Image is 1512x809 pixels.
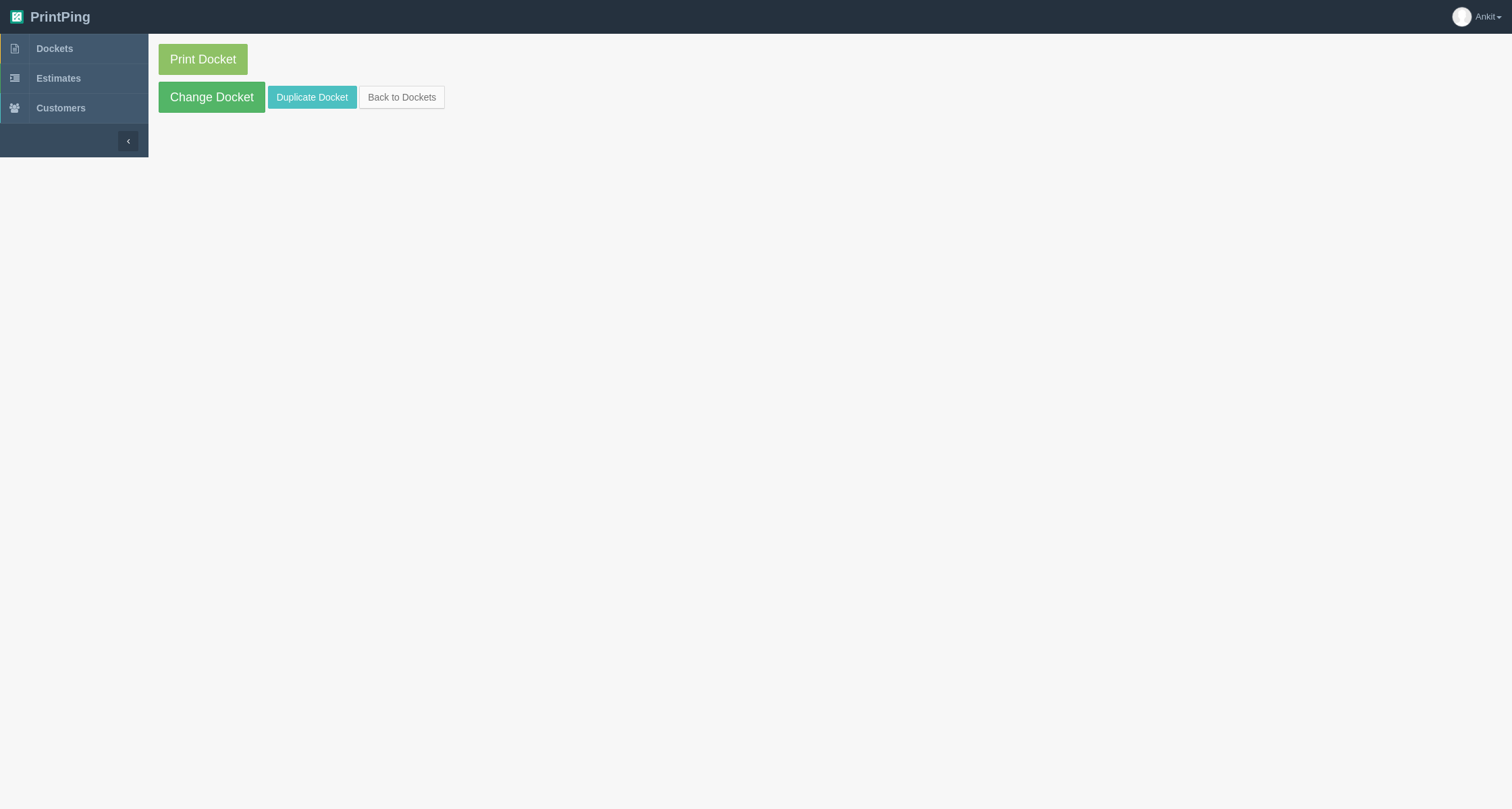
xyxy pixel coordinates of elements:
[159,44,248,75] a: Print Docket
[36,103,86,113] span: Customers
[1453,7,1471,26] img: avatar_default-7531ab5dedf162e01f1e0bb0964e6a185e93c5c22dfe317fb01d7f8cd2b1632c.jpg
[359,86,445,109] a: Back to Dockets
[36,43,73,54] span: Dockets
[159,82,265,113] a: Change Docket
[10,10,24,24] img: logo-3e63b451c926e2ac314895c53de4908e5d424f24456219fb08d385ab2e579770.png
[268,86,357,109] a: Duplicate Docket
[36,73,81,84] span: Estimates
